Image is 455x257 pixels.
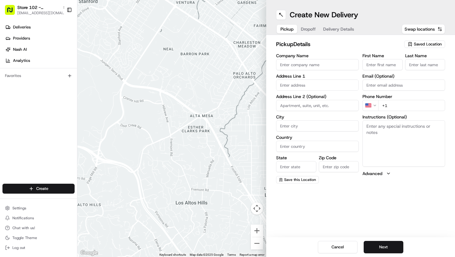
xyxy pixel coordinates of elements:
[276,141,359,152] input: Enter country
[2,2,64,17] button: Store 102 - [GEOGRAPHIC_DATA] (Just Salad)[EMAIL_ADDRESS][DOMAIN_NAME]
[362,170,382,177] label: Advanced
[21,59,102,65] div: Start new chat
[362,59,403,70] input: Enter first name
[6,59,17,70] img: 1736555255976-a54dd68f-1ca7-489b-9aae-adbdc363a1c4
[2,224,75,232] button: Chat with us!
[251,202,263,215] button: Map camera controls
[6,6,19,19] img: Nash
[362,170,445,177] button: Advanced
[276,94,359,99] label: Address Line 2 (Optional)
[12,225,35,230] span: Chat with us!
[12,216,34,221] span: Notifications
[240,253,264,256] a: Report a map error
[362,79,445,91] input: Enter email address
[276,59,359,70] input: Enter company name
[13,58,30,63] span: Analytics
[79,249,99,257] img: Google
[378,100,445,111] input: Enter phone number
[2,204,75,212] button: Settings
[276,100,359,111] input: Apartment, suite, unit, etc.
[319,161,359,172] input: Enter zip code
[362,54,403,58] label: First Name
[251,225,263,237] button: Zoom in
[2,56,77,66] a: Analytics
[404,40,445,49] button: Saved Location
[301,26,316,32] span: Dropoff
[364,241,403,253] button: Next
[251,237,263,250] button: Zoom out
[276,74,359,78] label: Address Line 1
[17,11,67,15] button: [EMAIL_ADDRESS][DOMAIN_NAME]
[6,25,113,35] p: Welcome 👋
[13,24,31,30] span: Deliveries
[276,115,359,119] label: City
[284,177,316,182] span: Save this Location
[405,26,435,32] span: Swap locations
[227,253,236,256] a: Terms
[2,184,75,194] button: Create
[276,40,401,49] h2: pickup Details
[276,120,359,131] input: Enter city
[2,243,75,252] button: Log out
[12,90,47,96] span: Knowledge Base
[2,22,77,32] a: Deliveries
[318,241,357,253] button: Cancel
[2,214,75,222] button: Notifications
[52,90,57,95] div: 💻
[190,253,223,256] span: Map data ©2025 Google
[323,26,354,32] span: Delivery Details
[58,90,99,96] span: API Documentation
[62,105,75,109] span: Pylon
[13,36,30,41] span: Providers
[12,235,37,240] span: Toggle Theme
[44,105,75,109] a: Powered byPylon
[4,87,50,98] a: 📗Knowledge Base
[290,10,358,20] h1: Create New Delivery
[159,253,186,257] button: Keyboard shortcuts
[405,59,445,70] input: Enter last name
[276,79,359,91] input: Enter address
[16,40,102,46] input: Clear
[50,87,102,98] a: 💻API Documentation
[79,249,99,257] a: Open this area in Google Maps (opens a new window)
[12,206,26,211] span: Settings
[6,90,11,95] div: 📗
[21,65,78,70] div: We're available if you need us!
[276,176,319,183] button: Save this Location
[276,156,316,160] label: State
[414,41,442,47] span: Saved Location
[276,54,359,58] label: Company Name
[36,186,48,191] span: Create
[280,26,293,32] span: Pickup
[405,54,445,58] label: Last Name
[362,94,445,99] label: Phone Number
[12,245,25,250] span: Log out
[276,161,316,172] input: Enter state
[2,45,77,54] a: Nash AI
[13,47,27,52] span: Nash AI
[402,24,445,34] button: Swap locations
[105,61,113,68] button: Start new chat
[2,233,75,242] button: Toggle Theme
[2,33,77,43] a: Providers
[319,156,359,160] label: Zip Code
[362,115,445,119] label: Instructions (Optional)
[2,71,75,81] div: Favorites
[17,4,60,11] button: Store 102 - [GEOGRAPHIC_DATA] (Just Salad)
[362,74,445,78] label: Email (Optional)
[276,135,359,139] label: Country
